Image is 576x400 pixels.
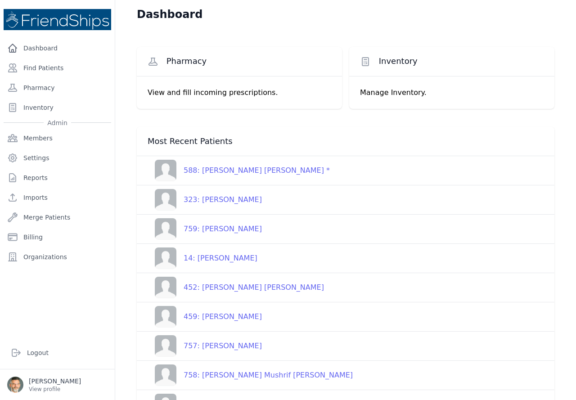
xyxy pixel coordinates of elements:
[4,99,111,117] a: Inventory
[4,9,111,30] img: Medical Missions EMR
[4,189,111,207] a: Imports
[7,344,108,362] a: Logout
[148,136,233,147] span: Most Recent Patients
[148,277,324,298] a: 452: [PERSON_NAME] [PERSON_NAME]
[148,306,262,328] a: 459: [PERSON_NAME]
[7,377,108,393] a: [PERSON_NAME] View profile
[4,39,111,57] a: Dashboard
[155,218,176,240] img: person-242608b1a05df3501eefc295dc1bc67a.jpg
[176,370,353,381] div: 758: [PERSON_NAME] Mushrif [PERSON_NAME]
[360,87,544,98] p: Manage Inventory.
[44,118,71,127] span: Admin
[155,160,176,181] img: person-242608b1a05df3501eefc295dc1bc67a.jpg
[176,224,262,234] div: 759: [PERSON_NAME]
[148,218,262,240] a: 759: [PERSON_NAME]
[137,47,342,109] a: Pharmacy View and fill incoming prescriptions.
[4,208,111,226] a: Merge Patients
[148,160,330,181] a: 588: [PERSON_NAME] [PERSON_NAME] *
[29,386,81,393] p: View profile
[379,56,418,67] span: Inventory
[4,228,111,246] a: Billing
[155,277,176,298] img: person-242608b1a05df3501eefc295dc1bc67a.jpg
[166,56,207,67] span: Pharmacy
[155,247,176,269] img: person-242608b1a05df3501eefc295dc1bc67a.jpg
[148,189,262,211] a: 323: [PERSON_NAME]
[4,59,111,77] a: Find Patients
[155,306,176,328] img: person-242608b1a05df3501eefc295dc1bc67a.jpg
[148,335,262,357] a: 757: [PERSON_NAME]
[4,79,111,97] a: Pharmacy
[176,341,262,351] div: 757: [PERSON_NAME]
[148,247,257,269] a: 14: [PERSON_NAME]
[4,149,111,167] a: Settings
[176,311,262,322] div: 459: [PERSON_NAME]
[176,194,262,205] div: 323: [PERSON_NAME]
[4,248,111,266] a: Organizations
[4,169,111,187] a: Reports
[4,129,111,147] a: Members
[137,7,202,22] h1: Dashboard
[155,189,176,211] img: person-242608b1a05df3501eefc295dc1bc67a.jpg
[29,377,81,386] p: [PERSON_NAME]
[176,253,257,264] div: 14: [PERSON_NAME]
[349,47,554,109] a: Inventory Manage Inventory.
[176,165,330,176] div: 588: [PERSON_NAME] [PERSON_NAME] *
[148,364,353,386] a: 758: [PERSON_NAME] Mushrif [PERSON_NAME]
[148,87,331,98] p: View and fill incoming prescriptions.
[155,335,176,357] img: person-242608b1a05df3501eefc295dc1bc67a.jpg
[176,282,324,293] div: 452: [PERSON_NAME] [PERSON_NAME]
[155,364,176,386] img: person-242608b1a05df3501eefc295dc1bc67a.jpg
